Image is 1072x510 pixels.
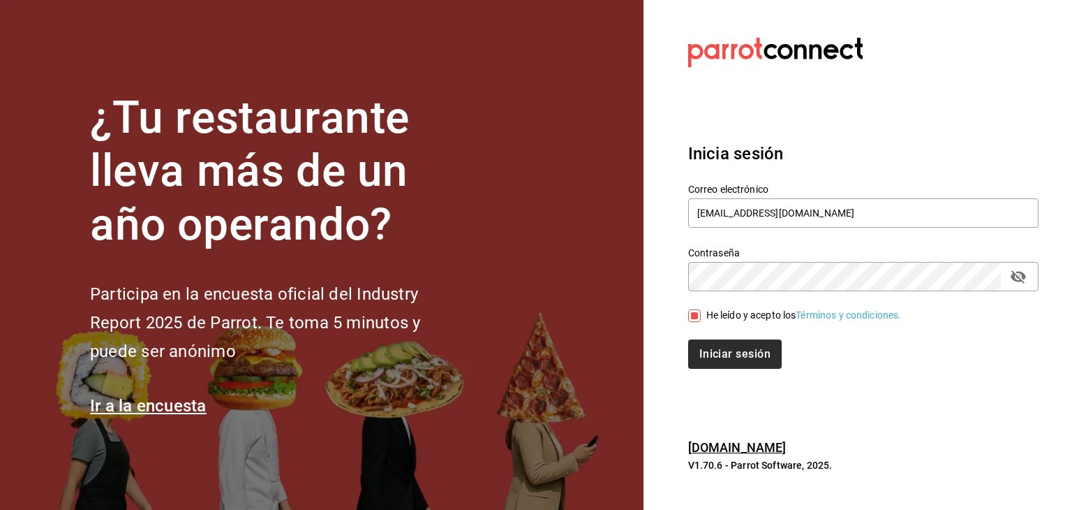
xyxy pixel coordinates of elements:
a: [DOMAIN_NAME] [688,440,787,455]
h1: ¿Tu restaurante lleva más de un año operando? [90,92,467,252]
input: Ingresa tu correo electrónico [688,198,1038,228]
div: He leído y acepto los [706,308,902,323]
a: Ir a la encuesta [90,396,207,416]
button: passwordField [1006,265,1030,289]
label: Contraseña [688,247,1038,257]
label: Correo electrónico [688,184,1038,194]
a: Términos y condiciones. [796,309,901,321]
button: Iniciar sesión [688,340,782,369]
p: V1.70.6 - Parrot Software, 2025. [688,458,1038,472]
h3: Inicia sesión [688,141,1038,166]
h2: Participa en la encuesta oficial del Industry Report 2025 de Parrot. Te toma 5 minutos y puede se... [90,280,467,365]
